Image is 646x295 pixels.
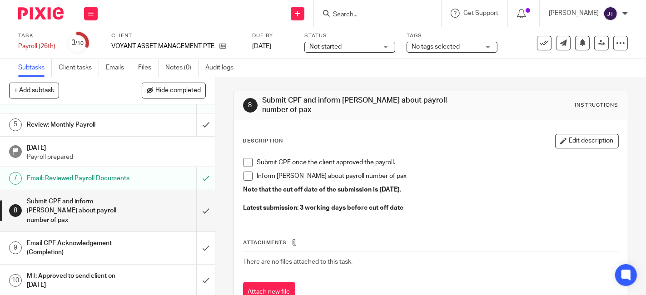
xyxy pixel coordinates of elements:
div: 9 [9,241,22,254]
h1: MT: Approved to send client on [DATE] [27,269,134,292]
strong: Note that the cut off date of the submission is [DATE]. [243,187,402,193]
h1: Email: Reviewed Payroll Documents [27,172,134,185]
button: Hide completed [142,83,206,98]
input: Search [332,11,414,19]
p: Payroll prepared [27,152,206,162]
span: No tags selected [412,44,460,50]
p: Description [243,138,283,145]
a: Emails [106,59,131,77]
h1: [DATE] [27,141,206,152]
span: Attachments [243,240,287,245]
label: Status [304,32,395,39]
label: Due by [252,32,293,39]
label: Task [18,32,55,39]
strong: Latest submission: 3 working days before cut off date [243,205,404,211]
a: Subtasks [18,59,52,77]
h1: Review: Monthly Payroll [27,118,134,132]
p: VOYANT ASSET MANAGEMENT PTE. LTD. [111,42,215,51]
span: Not started [309,44,342,50]
span: Hide completed [155,87,201,94]
img: svg%3E [603,6,618,21]
div: 8 [243,98,258,113]
div: 8 [9,204,22,217]
div: Payroll (26th) [18,42,55,51]
small: /10 [76,41,84,46]
div: 10 [9,274,22,287]
h1: Submit CPF and inform [PERSON_NAME] about payroll number of pax [262,96,450,115]
img: Pixie [18,7,64,20]
div: 7 [9,172,22,185]
label: Tags [407,32,497,39]
label: Client [111,32,241,39]
span: There are no files attached to this task. [243,259,353,265]
h1: Email CPF Acknowledgement (Completion) [27,236,134,260]
div: 3 [72,38,84,48]
a: Audit logs [205,59,240,77]
h1: Submit CPF and inform [PERSON_NAME] about payroll number of pax [27,195,134,227]
p: Submit CPF once the client approved the payroll. [257,158,618,167]
a: Files [138,59,159,77]
p: [PERSON_NAME] [549,9,599,18]
p: Inform [PERSON_NAME] about payroll number of pax [257,172,618,181]
span: Get Support [463,10,498,16]
span: [DATE] [252,43,271,49]
button: + Add subtask [9,83,59,98]
button: Edit description [555,134,619,148]
div: 5 [9,118,22,131]
div: Instructions [575,102,619,109]
a: Notes (0) [165,59,199,77]
a: Client tasks [59,59,99,77]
